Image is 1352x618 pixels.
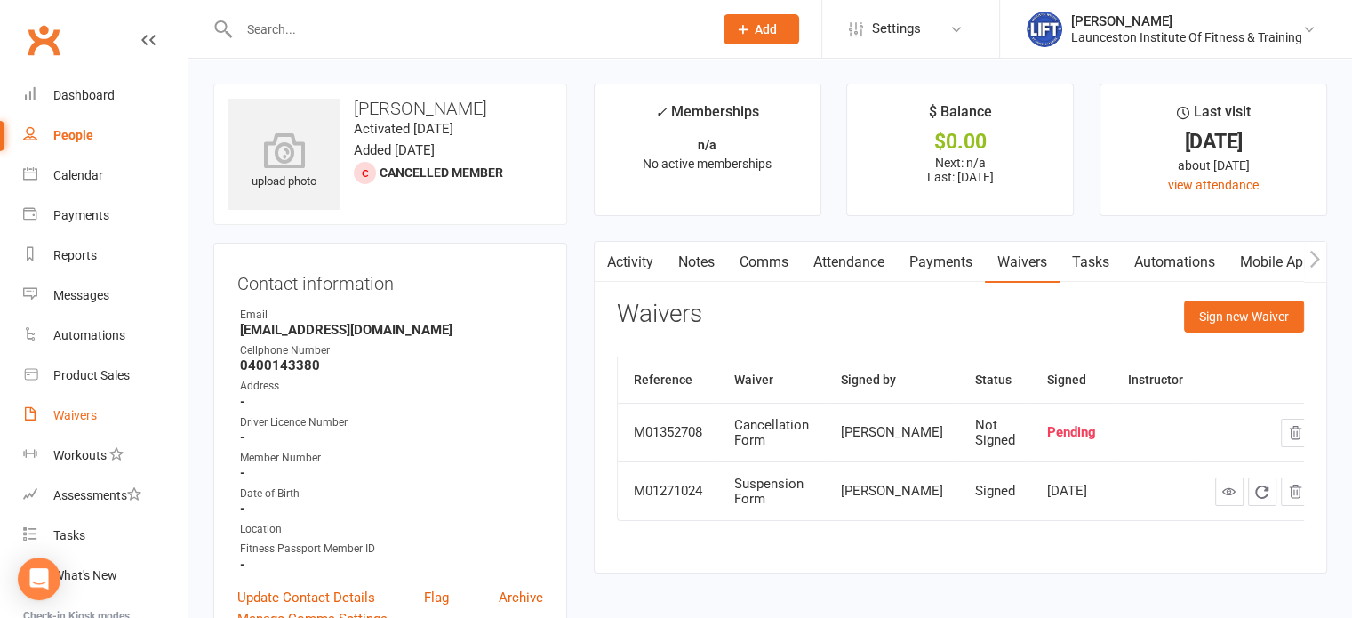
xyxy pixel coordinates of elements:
[1112,357,1199,403] th: Instructor
[53,288,109,302] div: Messages
[841,425,943,440] div: [PERSON_NAME]
[240,394,543,410] strong: -
[240,450,543,467] div: Member Number
[634,425,702,440] div: M01352708
[825,357,959,403] th: Signed by
[53,408,97,422] div: Waivers
[237,587,375,608] a: Update Contact Details
[975,484,1015,499] div: Signed
[23,436,188,476] a: Workouts
[863,156,1057,184] p: Next: n/a Last: [DATE]
[234,17,700,42] input: Search...
[1047,484,1096,499] div: [DATE]
[1071,13,1302,29] div: [PERSON_NAME]
[53,368,130,382] div: Product Sales
[1047,425,1096,440] div: Pending
[959,357,1031,403] th: Status
[240,429,543,445] strong: -
[499,587,543,608] a: Archive
[1122,242,1228,283] a: Automations
[724,14,799,44] button: Add
[21,18,66,62] a: Clubworx
[975,418,1015,447] div: Not Signed
[1184,301,1304,333] button: Sign new Waiver
[240,541,543,558] div: Fitness Passport Member ID
[23,116,188,156] a: People
[380,165,503,180] span: Cancelled member
[240,307,543,324] div: Email
[929,100,992,132] div: $ Balance
[718,357,825,403] th: Waiver
[23,556,188,596] a: What's New
[734,477,809,506] div: Suspension Form
[634,484,702,499] div: M01271024
[617,301,702,328] h3: Waivers
[23,76,188,116] a: Dashboard
[53,488,141,502] div: Assessments
[53,88,115,102] div: Dashboard
[755,22,777,36] span: Add
[354,121,453,137] time: Activated [DATE]
[23,396,188,436] a: Waivers
[240,521,543,538] div: Location
[240,342,543,359] div: Cellphone Number
[595,242,666,283] a: Activity
[53,168,103,182] div: Calendar
[53,328,125,342] div: Automations
[801,242,897,283] a: Attendance
[53,568,117,582] div: What's New
[23,516,188,556] a: Tasks
[240,378,543,395] div: Address
[237,267,543,293] h3: Contact information
[23,276,188,316] a: Messages
[1031,357,1112,403] th: Signed
[18,558,60,600] div: Open Intercom Messenger
[228,132,340,191] div: upload photo
[1027,12,1062,47] img: thumb_image1711312309.png
[1116,156,1310,175] div: about [DATE]
[734,418,809,447] div: Cancellation Form
[841,484,943,499] div: [PERSON_NAME]
[53,208,109,222] div: Payments
[240,322,543,338] strong: [EMAIL_ADDRESS][DOMAIN_NAME]
[727,242,801,283] a: Comms
[23,196,188,236] a: Payments
[1071,29,1302,45] div: Launceston Institute Of Fitness & Training
[23,476,188,516] a: Assessments
[1060,242,1122,283] a: Tasks
[1116,132,1310,151] div: [DATE]
[1177,100,1251,132] div: Last visit
[354,142,435,158] time: Added [DATE]
[1228,242,1324,283] a: Mobile App
[53,528,85,542] div: Tasks
[666,242,727,283] a: Notes
[655,100,759,133] div: Memberships
[985,242,1060,283] a: Waivers
[897,242,985,283] a: Payments
[240,557,543,573] strong: -
[655,104,667,121] i: ✓
[23,156,188,196] a: Calendar
[863,132,1057,151] div: $0.00
[23,236,188,276] a: Reports
[698,138,716,152] strong: n/a
[240,486,543,502] div: Date of Birth
[618,357,718,403] th: Reference
[872,9,921,49] span: Settings
[53,248,97,262] div: Reports
[23,356,188,396] a: Product Sales
[240,465,543,481] strong: -
[23,316,188,356] a: Automations
[53,448,107,462] div: Workouts
[228,99,552,118] h3: [PERSON_NAME]
[240,501,543,517] strong: -
[643,157,772,171] span: No active memberships
[240,357,543,373] strong: 0400143380
[240,414,543,431] div: Driver Licence Number
[424,587,449,608] a: Flag
[1168,178,1259,192] a: view attendance
[53,128,93,142] div: People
